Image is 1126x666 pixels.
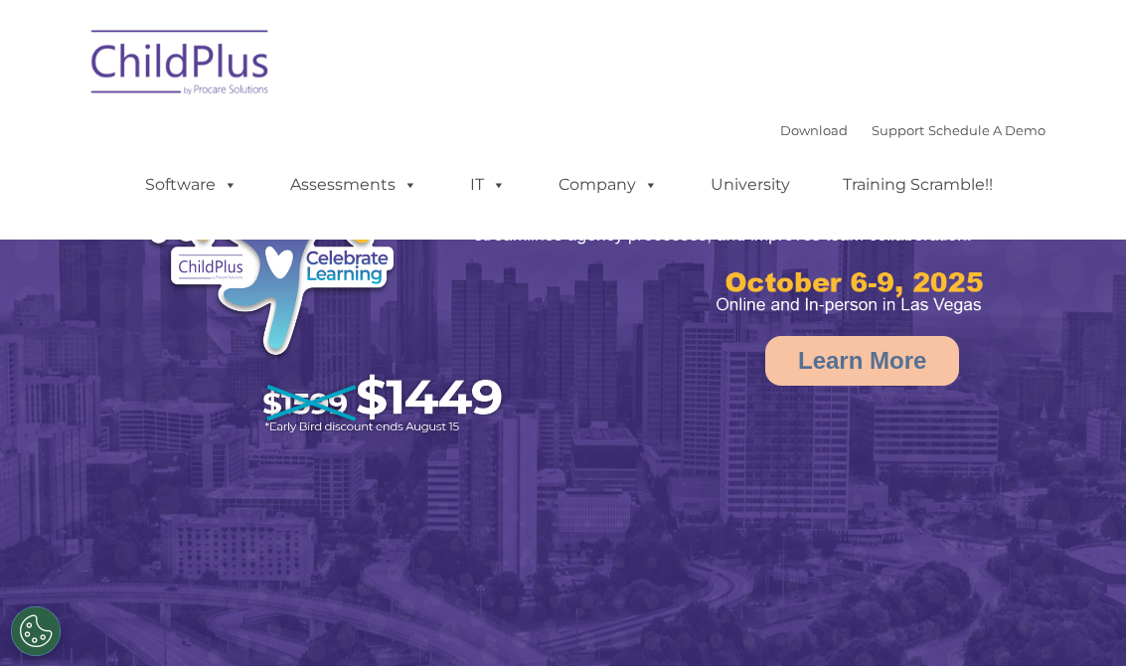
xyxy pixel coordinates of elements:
a: Software [125,165,257,205]
font: | [780,122,1046,138]
a: Learn More [765,336,959,386]
a: Training Scramble!! [823,165,1013,205]
a: IT [450,165,526,205]
a: Company [539,165,678,205]
a: Download [780,122,848,138]
a: Assessments [270,165,437,205]
img: ChildPlus by Procare Solutions [81,16,280,115]
a: Schedule A Demo [928,122,1046,138]
a: University [691,165,810,205]
button: Cookies Settings [11,606,61,656]
a: Support [872,122,924,138]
